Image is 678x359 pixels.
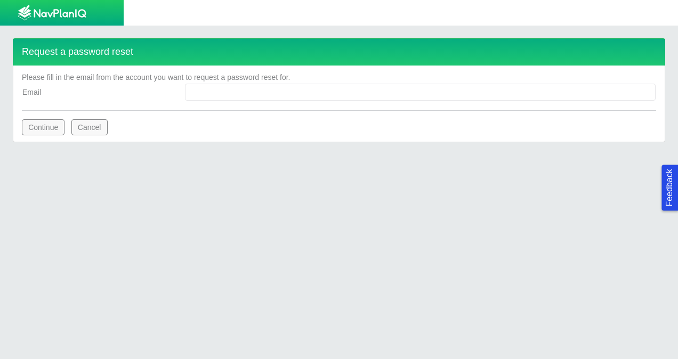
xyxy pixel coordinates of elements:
[22,73,290,81] span: Please fill in the email from the account you want to request a password reset for.
[661,165,678,210] button: Feedback
[22,119,64,135] button: Continue
[13,38,665,66] h4: Request a password reset
[71,119,108,135] button: Cancel
[14,83,176,102] label: Email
